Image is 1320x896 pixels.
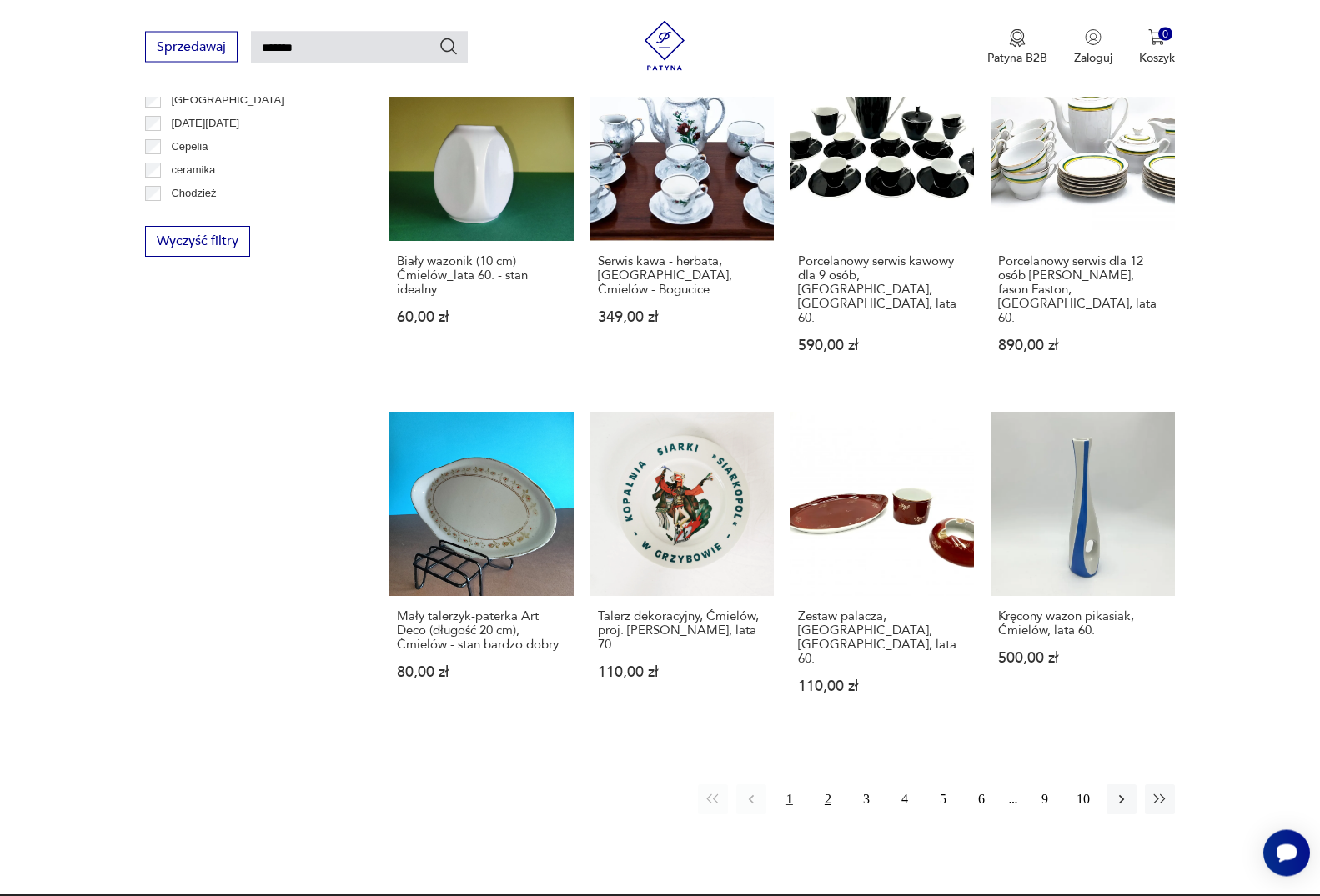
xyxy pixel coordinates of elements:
button: Zaloguj [1074,28,1112,65]
a: Kręcony wazon pikasiak, Ćmielów, lata 60.Kręcony wazon pikasiak, Ćmielów, lata 60.500,00 zł [991,412,1174,725]
p: Zaloguj [1074,49,1112,65]
a: Ikona medaluPatyna B2B [987,28,1047,65]
button: 0Koszyk [1139,28,1175,65]
button: 6 [966,784,996,814]
p: 80,00 zł [397,665,565,679]
button: 9 [1030,784,1060,814]
button: Sprzedawaj [145,31,238,62]
img: Patyna - sklep z meblami i dekoracjami vintage [640,20,690,70]
p: 890,00 zł [998,338,1167,353]
button: 1 [775,784,805,814]
h3: Mały talerzyk-paterka Art Deco (długość 20 cm), Ćmielów - stan bardzo dobry [397,609,565,652]
button: 5 [928,784,958,814]
button: 4 [890,784,920,814]
a: Serwis kawa - herbata, Polska, Ćmielów - Bogucice.Serwis kawa - herbata, [GEOGRAPHIC_DATA], Ćmiel... [590,58,774,385]
p: [GEOGRAPHIC_DATA] [171,91,284,109]
p: 110,00 zł [798,679,966,693]
a: Porcelanowy serwis kawowy dla 9 osób, Ćmielów, Polska, lata 60.Porcelanowy serwis kawowy dla 9 os... [790,58,974,385]
button: Szukaj [439,36,459,56]
h3: Porcelanowy serwis kawowy dla 9 osób, [GEOGRAPHIC_DATA], [GEOGRAPHIC_DATA], lata 60. [798,254,966,325]
a: Porcelanowy serwis dla 12 osób marki Ćmielów, fason Faston, Polska, lata 60.Porcelanowy serwis dl... [991,58,1174,385]
p: Patyna B2B [987,49,1047,65]
iframe: Smartsupp widget button [1263,829,1310,876]
a: Zestaw palacza, Ćmielów, Polska, lata 60.Zestaw palacza, [GEOGRAPHIC_DATA], [GEOGRAPHIC_DATA], la... [790,412,974,725]
h3: Porcelanowy serwis dla 12 osób [PERSON_NAME], fason Faston, [GEOGRAPHIC_DATA], lata 60. [998,254,1167,325]
h3: Kręcony wazon pikasiak, Ćmielów, lata 60. [998,609,1167,638]
img: Ikona medalu [1009,28,1026,47]
p: Ćmielów [171,208,213,226]
img: Ikona koszyka [1148,28,1165,45]
p: [DATE][DATE] [171,114,239,133]
h3: Zestaw palacza, [GEOGRAPHIC_DATA], [GEOGRAPHIC_DATA], lata 60. [798,609,966,666]
p: Koszyk [1139,49,1175,65]
h3: Biały wazonik (10 cm) Ćmielów_lata 60. - stan idealny [397,254,565,297]
p: Chodzież [171,184,216,203]
p: ceramika [171,161,215,179]
button: Wyczyść filtry [145,226,250,257]
a: Biały wazonik (10 cm) Ćmielów_lata 60. - stan idealnyBiały wazonik (10 cm) Ćmielów_lata 60. - sta... [389,58,573,385]
p: Cepelia [171,138,208,156]
h3: Talerz dekoracyjny, Ćmielów, proj. [PERSON_NAME], lata 70. [598,609,766,652]
a: Talerz dekoracyjny, Ćmielów, proj. Z. Stryjeńska, lata 70.Talerz dekoracyjny, Ćmielów, proj. [PER... [590,412,774,725]
p: 590,00 zł [798,338,966,353]
img: Ikonka użytkownika [1085,28,1102,45]
button: 2 [813,784,843,814]
a: Sprzedawaj [145,42,238,53]
h3: Serwis kawa - herbata, [GEOGRAPHIC_DATA], Ćmielów - Bogucice. [598,254,766,297]
p: 349,00 zł [598,310,766,324]
p: 500,00 zł [998,651,1167,665]
p: 60,00 zł [397,310,565,324]
button: 3 [851,784,881,814]
div: 0 [1158,27,1172,41]
p: 110,00 zł [598,665,766,679]
button: Patyna B2B [987,28,1047,65]
a: Mały talerzyk-paterka Art Deco (długość 20 cm), Ćmielów - stan bardzo dobryMały talerzyk-paterka ... [389,412,573,725]
button: 10 [1068,784,1098,814]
